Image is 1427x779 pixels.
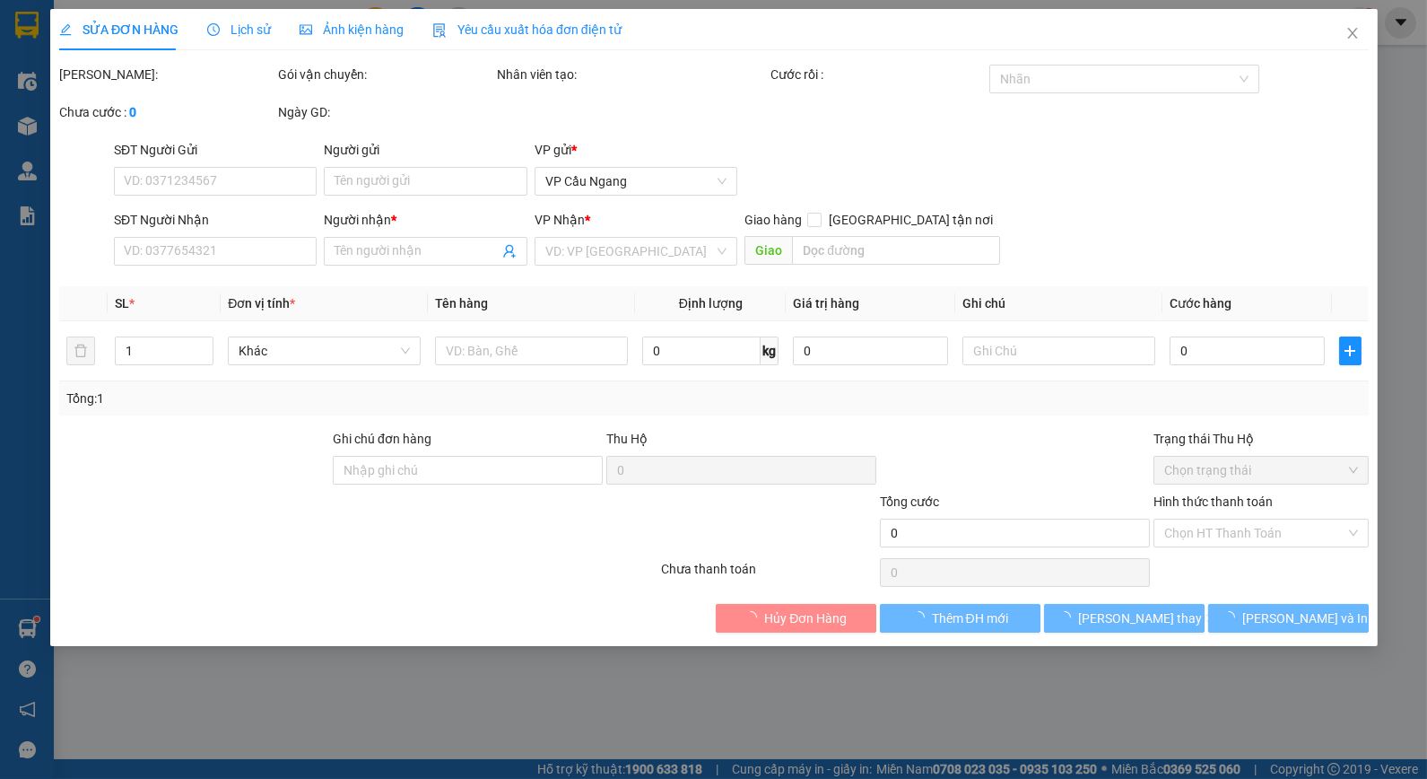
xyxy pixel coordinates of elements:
[7,97,158,114] span: 0937366380 -
[333,456,603,485] input: Ghi chú đơn hàng
[606,432,648,446] span: Thu Hộ
[137,35,174,52] span: MINH
[324,140,526,160] div: Người gửi
[114,140,317,160] div: SĐT Người Gửi
[678,296,742,311] span: Định lượng
[7,60,180,94] span: VP [PERSON_NAME] ([GEOGRAPHIC_DATA])
[1077,608,1221,628] span: [PERSON_NAME] thay đổi
[1327,9,1377,59] button: Close
[59,102,274,122] div: Chưa cước :
[497,65,767,84] div: Nhân viên tạo:
[1163,457,1357,484] span: Chọn trạng thái
[761,337,779,365] span: kg
[432,22,622,37] span: Yêu cầu xuất hóa đơn điện tử
[879,495,938,509] span: Tổng cước
[1241,608,1367,628] span: [PERSON_NAME] và In
[716,604,876,633] button: Hủy Đơn Hàng
[432,23,447,38] img: icon
[1207,604,1368,633] button: [PERSON_NAME] và In
[435,337,628,365] input: VD: Bàn, Ghế
[96,97,158,114] span: A THÀNH
[278,65,493,84] div: Gói vận chuyển:
[1339,337,1361,365] button: plus
[207,23,220,36] span: clock-circle
[333,432,431,446] label: Ghi chú đơn hàng
[59,23,72,36] span: edit
[37,35,174,52] span: VP Cầu Ngang -
[300,22,404,37] span: Ảnh kiện hàng
[1043,604,1204,633] button: [PERSON_NAME] thay đổi
[879,604,1040,633] button: Thêm ĐH mới
[962,337,1155,365] input: Ghi Chú
[47,117,118,134] span: KO BAO BỂ
[1340,344,1360,358] span: plus
[114,210,317,230] div: SĐT Người Nhận
[7,60,262,94] p: NHẬN:
[535,140,737,160] div: VP gửi
[911,611,931,624] span: loading
[1170,296,1231,311] span: Cước hàng
[764,608,847,628] span: Hủy Đơn Hàng
[1153,429,1368,449] div: Trạng thái Thu Hộ
[1153,495,1272,509] label: Hình thức thanh toán
[955,286,1162,321] th: Ghi chú
[59,22,178,37] span: SỬA ĐƠN HÀNG
[66,337,95,365] button: delete
[744,213,802,227] span: Giao hàng
[300,23,312,36] span: picture
[535,213,585,227] span: VP Nhận
[770,65,985,84] div: Cước rồi :
[278,102,493,122] div: Ngày GD:
[207,22,271,37] span: Lịch sử
[324,210,526,230] div: Người nhận
[239,337,410,364] span: Khác
[115,296,129,311] span: SL
[659,559,878,591] div: Chưa thanh toán
[66,389,552,408] div: Tổng: 1
[1057,611,1077,624] span: loading
[7,117,118,134] span: GIAO:
[744,236,792,265] span: Giao
[822,210,1000,230] span: [GEOGRAPHIC_DATA] tận nơi
[228,296,295,311] span: Đơn vị tính
[792,236,1000,265] input: Dọc đường
[129,105,136,119] b: 0
[1344,26,1359,40] span: close
[1222,611,1241,624] span: loading
[744,611,764,624] span: loading
[793,296,859,311] span: Giá trị hàng
[59,65,274,84] div: [PERSON_NAME]:
[60,10,208,27] strong: BIÊN NHẬN GỬI HÀNG
[545,168,727,195] span: VP Cầu Ngang
[435,296,488,311] span: Tên hàng
[931,608,1007,628] span: Thêm ĐH mới
[502,244,517,258] span: user-add
[7,35,262,52] p: GỬI:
